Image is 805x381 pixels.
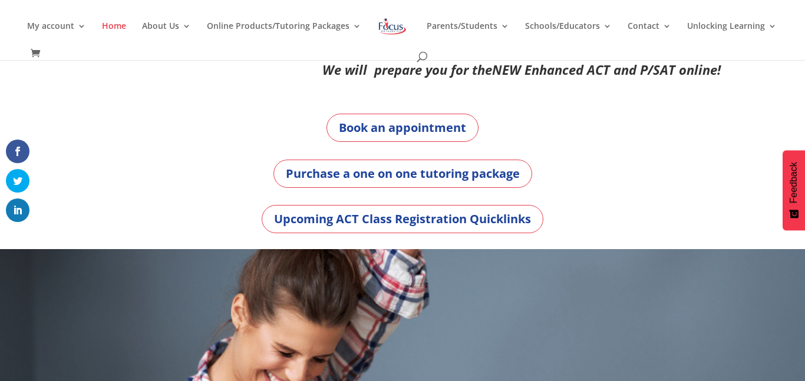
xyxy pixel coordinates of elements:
a: Parents/Students [427,22,509,49]
em: NEW Enhanced ACT and P/SAT online! [492,61,721,78]
button: Feedback - Show survey [783,150,805,230]
a: Schools/Educators [525,22,612,49]
img: Focus on Learning [377,16,408,37]
a: About Us [142,22,191,49]
a: Upcoming ACT Class Registration Quicklinks [262,205,543,233]
a: Purchase a one on one tutoring package [273,160,532,188]
a: Home [102,22,126,49]
a: Unlocking Learning [687,22,777,49]
a: Book an appointment [326,114,479,142]
em: We will prepare you for the [322,61,492,78]
span: Feedback [788,162,799,203]
a: My account [27,22,86,49]
a: Contact [628,22,671,49]
a: Online Products/Tutoring Packages [207,22,361,49]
